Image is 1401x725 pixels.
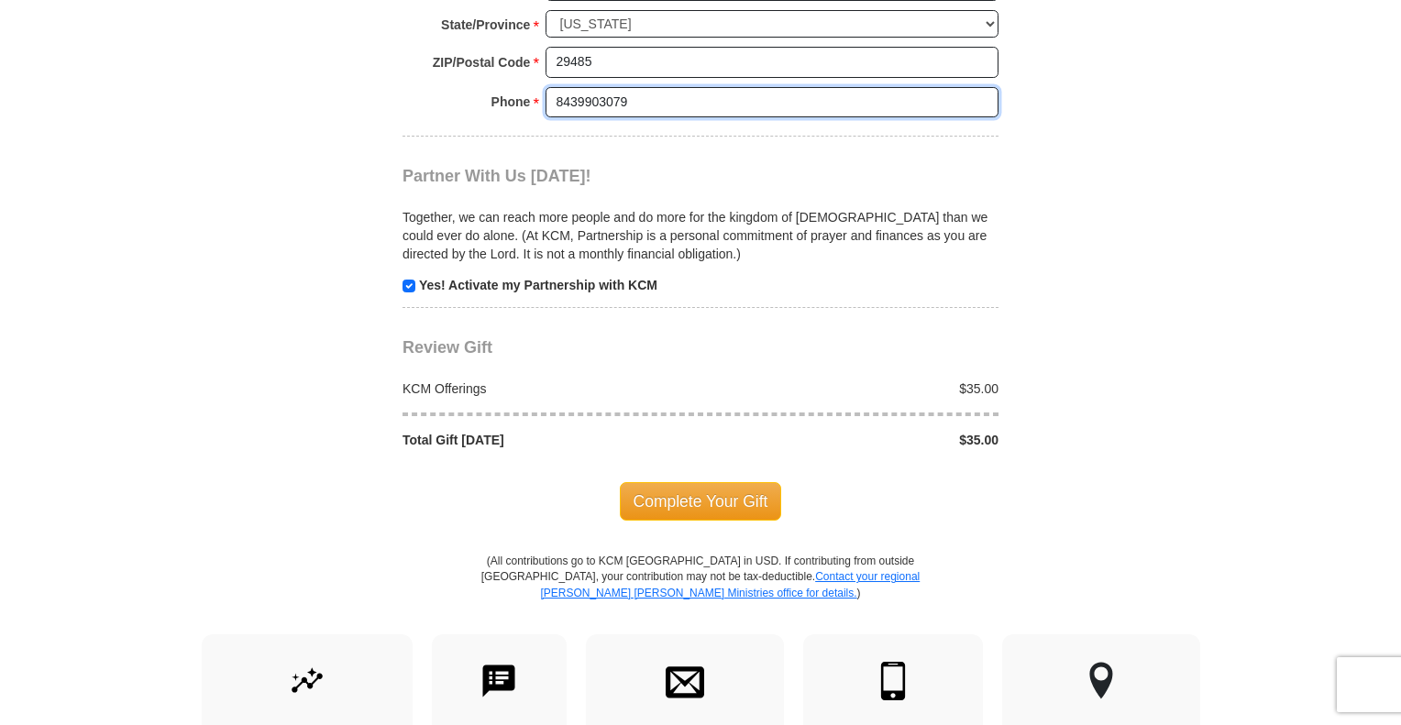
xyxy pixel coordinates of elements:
[666,662,704,700] img: envelope.svg
[403,338,492,357] span: Review Gift
[433,49,531,75] strong: ZIP/Postal Code
[403,208,998,263] p: Together, we can reach more people and do more for the kingdom of [DEMOGRAPHIC_DATA] than we coul...
[480,554,921,633] p: (All contributions go to KCM [GEOGRAPHIC_DATA] in USD. If contributing from outside [GEOGRAPHIC_D...
[393,431,701,449] div: Total Gift [DATE]
[700,379,1009,398] div: $35.00
[403,167,591,185] span: Partner With Us [DATE]!
[288,662,326,700] img: give-by-stock.svg
[393,379,701,398] div: KCM Offerings
[419,278,657,292] strong: Yes! Activate my Partnership with KCM
[540,570,920,599] a: Contact your regional [PERSON_NAME] [PERSON_NAME] Ministries office for details.
[1088,662,1114,700] img: other-region
[441,12,530,38] strong: State/Province
[620,482,782,521] span: Complete Your Gift
[700,431,1009,449] div: $35.00
[480,662,518,700] img: text-to-give.svg
[491,89,531,115] strong: Phone
[874,662,912,700] img: mobile.svg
